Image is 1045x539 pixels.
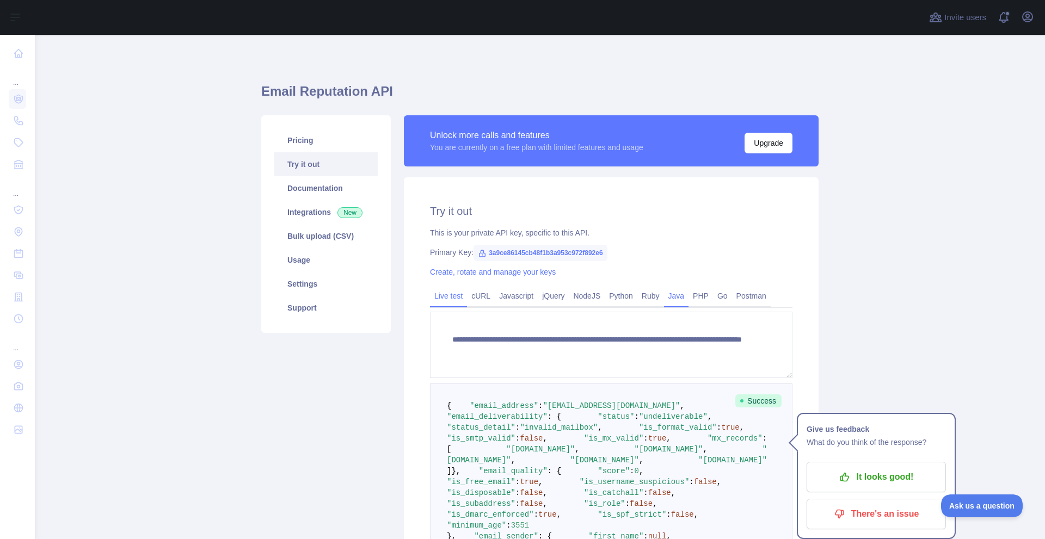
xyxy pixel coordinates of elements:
[447,412,548,421] span: "email_deliverability"
[807,499,946,529] button: There's an issue
[515,488,520,497] span: :
[447,510,534,519] span: "is_dmarc_enforced"
[548,467,561,475] span: : {
[506,521,511,530] span: :
[515,499,520,508] span: :
[643,488,648,497] span: :
[584,499,625,508] span: "is_role"
[520,478,538,486] span: true
[470,401,538,410] span: "email_address"
[474,245,607,261] span: 3a9ce86145cb48f1b3a953c972f892e6
[635,445,703,454] span: "[DOMAIN_NAME]"
[713,287,732,305] a: Go
[447,423,515,432] span: "status_detail"
[648,488,671,497] span: false
[515,423,520,432] span: :
[451,467,460,475] span: },
[708,412,712,421] span: ,
[274,272,378,296] a: Settings
[337,207,362,218] span: New
[543,499,547,508] span: ,
[515,478,520,486] span: :
[274,128,378,152] a: Pricing
[680,401,685,410] span: ,
[543,488,547,497] span: ,
[274,296,378,320] a: Support
[274,152,378,176] a: Try it out
[515,434,520,443] span: :
[735,394,782,407] span: Success
[807,423,946,436] h1: Give us feedback
[944,11,986,24] span: Invite users
[717,423,721,432] span: :
[598,412,634,421] span: "status"
[698,456,767,464] span: "[DOMAIN_NAME]"
[598,510,666,519] span: "is_spf_strict"
[639,456,643,464] span: ,
[807,462,946,492] button: It looks good!
[717,478,721,486] span: ,
[447,467,451,475] span: ]
[511,456,515,464] span: ,
[430,268,556,276] a: Create, rotate and manage your keys
[506,445,575,454] span: "[DOMAIN_NAME]"
[671,488,675,497] span: ,
[639,467,643,475] span: ,
[625,499,630,508] span: :
[447,488,515,497] span: "is_disposable"
[274,200,378,224] a: Integrations New
[520,434,543,443] span: false
[430,142,643,153] div: You are currently on a free plan with limited features and usage
[447,521,506,530] span: "minimum_age"
[274,176,378,200] a: Documentation
[447,478,515,486] span: "is_free_email"
[605,287,637,305] a: Python
[543,401,680,410] span: "[EMAIL_ADDRESS][DOMAIN_NAME]"
[671,510,694,519] span: false
[557,510,561,519] span: ,
[534,510,538,519] span: :
[635,412,639,421] span: :
[9,331,26,352] div: ...
[598,423,602,432] span: ,
[447,499,515,508] span: "is_subaddress"
[598,467,630,475] span: "score"
[639,423,717,432] span: "is_format_valid"
[538,401,543,410] span: :
[815,505,938,523] p: There's an issue
[430,287,467,305] a: Live test
[9,65,26,87] div: ...
[430,227,792,238] div: This is your private API key, specific to this API.
[430,129,643,142] div: Unlock more calls and features
[9,176,26,198] div: ...
[511,521,530,530] span: 3551
[745,133,792,153] button: Upgrade
[447,401,451,410] span: {
[569,287,605,305] a: NodeJS
[666,510,671,519] span: :
[584,488,643,497] span: "is_catchall"
[689,478,693,486] span: :
[520,488,543,497] span: false
[694,478,717,486] span: false
[648,434,667,443] span: true
[274,248,378,272] a: Usage
[538,478,543,486] span: ,
[538,510,557,519] span: true
[261,83,819,109] h1: Email Reputation API
[447,434,515,443] span: "is_smtp_valid"
[637,287,664,305] a: Ruby
[430,247,792,258] div: Primary Key:
[430,203,792,219] h2: Try it out
[721,423,740,432] span: true
[815,468,938,486] p: It looks good!
[807,436,946,449] p: What do you think of the response?
[495,287,538,305] a: Javascript
[467,287,495,305] a: cURL
[630,467,634,475] span: :
[538,287,569,305] a: jQuery
[635,467,639,475] span: 0
[630,499,653,508] span: false
[274,224,378,248] a: Bulk upload (CSV)
[664,287,689,305] a: Java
